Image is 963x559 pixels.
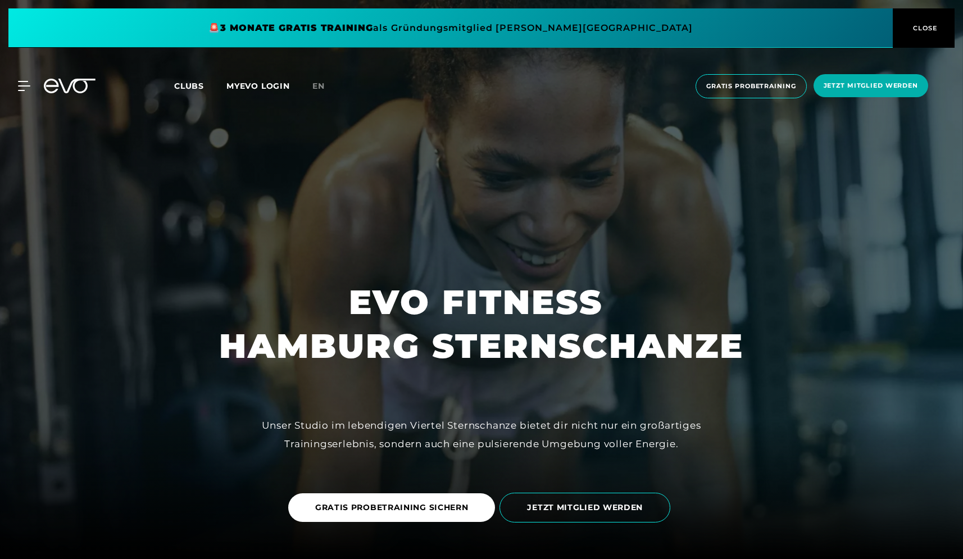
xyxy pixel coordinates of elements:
[174,80,226,91] a: Clubs
[312,81,325,91] span: en
[312,80,338,93] a: en
[499,484,675,531] a: JETZT MITGLIED WERDEN
[174,81,204,91] span: Clubs
[824,81,918,90] span: Jetzt Mitglied werden
[219,280,744,368] h1: EVO FITNESS HAMBURG STERNSCHANZE
[315,502,469,513] span: GRATIS PROBETRAINING SICHERN
[706,81,796,91] span: Gratis Probetraining
[229,416,734,453] div: Unser Studio im lebendigen Viertel Sternschanze bietet dir nicht nur ein großartiges Trainingserl...
[910,23,938,33] span: CLOSE
[527,502,643,513] span: JETZT MITGLIED WERDEN
[226,81,290,91] a: MYEVO LOGIN
[810,74,932,98] a: Jetzt Mitglied werden
[692,74,810,98] a: Gratis Probetraining
[893,8,955,48] button: CLOSE
[288,485,500,530] a: GRATIS PROBETRAINING SICHERN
